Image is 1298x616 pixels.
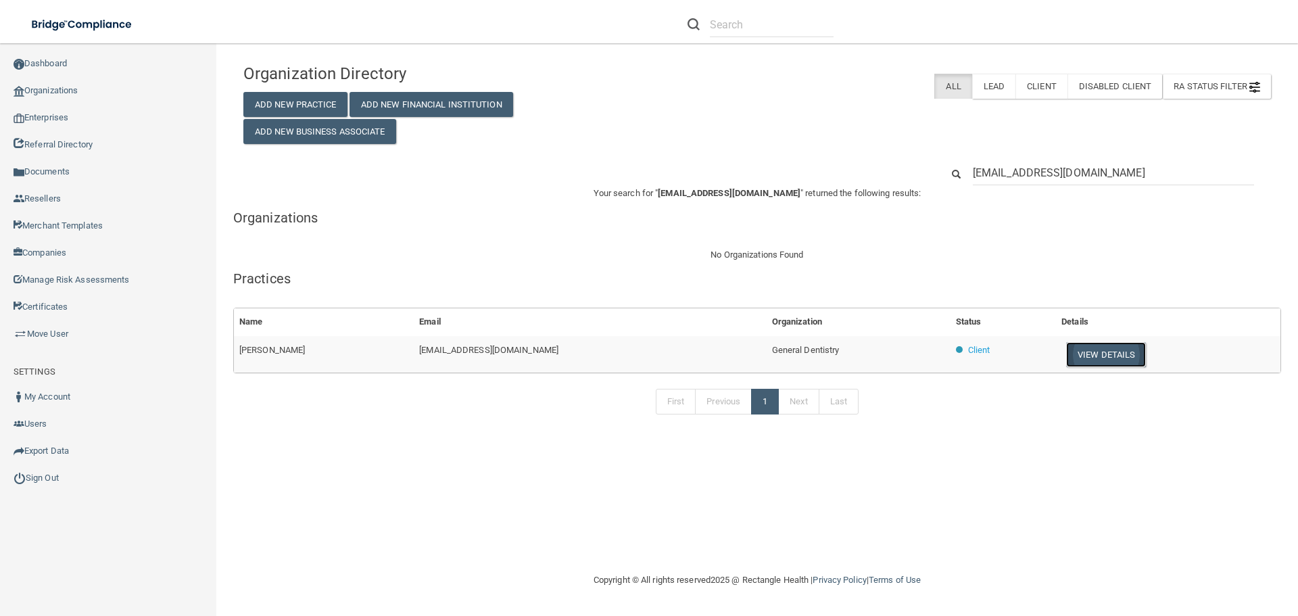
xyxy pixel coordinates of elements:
label: Disabled Client [1067,74,1163,99]
a: Terms of Use [869,575,921,585]
button: Add New Practice [243,92,347,117]
label: SETTINGS [14,364,55,380]
span: RA Status Filter [1174,81,1260,91]
button: View Details [1066,342,1146,367]
img: icon-documents.8dae5593.png [14,167,24,178]
span: [EMAIL_ADDRESS][DOMAIN_NAME] [658,188,800,198]
p: Your search for " " returned the following results: [233,185,1281,202]
img: enterprise.0d942306.png [14,114,24,123]
span: [PERSON_NAME] [239,345,305,355]
th: Details [1056,308,1280,336]
div: No Organizations Found [233,247,1281,263]
th: Organization [767,308,951,336]
span: [EMAIL_ADDRESS][DOMAIN_NAME] [419,345,558,355]
th: Email [414,308,766,336]
label: All [934,74,971,99]
img: icon-export.b9366987.png [14,446,24,456]
img: ic-search.3b580494.png [688,18,700,30]
p: Client [968,342,990,358]
h4: Organization Directory [243,65,573,82]
img: ic_reseller.de258add.png [14,193,24,204]
div: Copyright © All rights reserved 2025 @ Rectangle Health | | [510,559,1004,602]
a: Next [778,389,819,414]
img: ic_dashboard_dark.d01f4a41.png [14,59,24,70]
img: briefcase.64adab9b.png [14,327,27,341]
h5: Practices [233,271,1281,286]
th: Status [951,308,1057,336]
a: 1 [751,389,779,414]
img: icon-filter@2x.21656d0b.png [1249,82,1260,93]
img: ic_power_dark.7ecde6b1.png [14,472,26,484]
a: Previous [695,389,752,414]
a: Privacy Policy [813,575,866,585]
img: organization-icon.f8decf85.png [14,86,24,97]
img: bridge_compliance_login_screen.278c3ca4.svg [20,11,145,39]
button: Add New Financial Institution [350,92,513,117]
img: icon-users.e205127d.png [14,419,24,429]
span: General Dentistry [772,345,840,355]
input: Search [973,160,1254,185]
label: Client [1015,74,1067,99]
label: Lead [972,74,1015,99]
a: First [656,389,696,414]
th: Name [234,308,414,336]
img: ic_user_dark.df1a06c3.png [14,392,24,402]
h5: Organizations [233,210,1281,225]
button: Add New Business Associate [243,119,396,144]
a: Last [819,389,859,414]
input: Search [710,12,834,37]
